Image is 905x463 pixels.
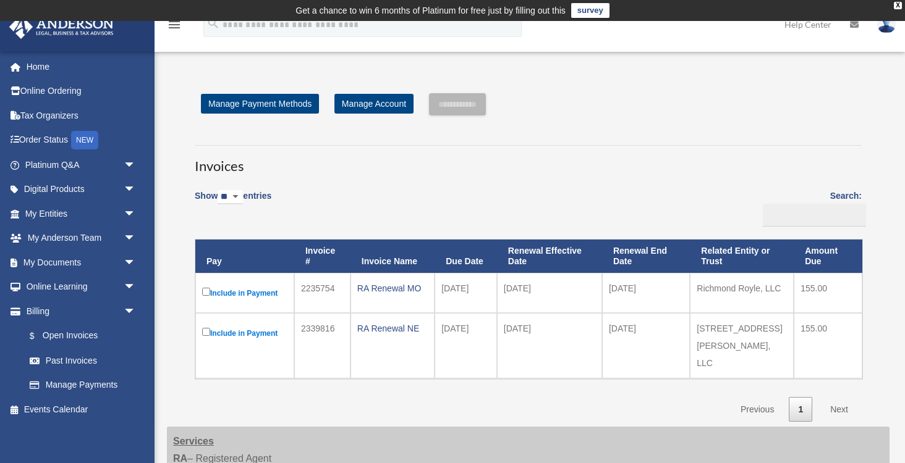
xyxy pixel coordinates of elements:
[435,273,497,313] td: [DATE]
[17,348,148,373] a: Past Invoices
[357,280,428,297] div: RA Renewal MO
[894,2,902,9] div: close
[9,54,155,79] a: Home
[295,3,566,18] div: Get a chance to win 6 months of Platinum for free just by filling out this
[202,285,287,301] label: Include in Payment
[690,240,794,273] th: Related Entity or Trust: activate to sort column ascending
[218,190,243,204] select: Showentries
[690,273,794,313] td: Richmond Royle, LLC
[124,299,148,324] span: arrow_drop_down
[9,250,155,275] a: My Documentsarrow_drop_down
[71,131,98,149] div: NEW
[357,320,428,337] div: RA Renewal NE
[9,226,155,251] a: My Anderson Teamarrow_drop_down
[334,94,414,114] a: Manage Account
[602,313,690,378] td: [DATE]
[9,275,155,299] a: Online Learningarrow_drop_down
[9,397,155,422] a: Events Calendar
[202,325,287,341] label: Include in Payment
[202,288,210,296] input: Include in Payment
[206,17,220,30] i: search
[167,17,182,32] i: menu
[602,240,690,273] th: Renewal End Date: activate to sort column ascending
[195,145,862,176] h3: Invoices
[124,275,148,300] span: arrow_drop_down
[789,397,812,422] a: 1
[758,188,862,227] label: Search:
[202,328,210,336] input: Include in Payment
[124,152,148,178] span: arrow_drop_down
[9,177,155,202] a: Digital Productsarrow_drop_down
[497,273,602,313] td: [DATE]
[690,313,794,378] td: [STREET_ADDRESS][PERSON_NAME], LLC
[124,177,148,202] span: arrow_drop_down
[571,3,610,18] a: survey
[6,15,117,39] img: Anderson Advisors Platinum Portal
[794,313,862,378] td: 155.00
[294,273,351,313] td: 2235754
[195,240,294,273] th: Pay: activate to sort column descending
[763,204,866,227] input: Search:
[794,240,862,273] th: Amount Due: activate to sort column ascending
[821,397,857,422] a: Next
[9,128,155,153] a: Order StatusNEW
[17,373,148,398] a: Manage Payments
[201,94,319,114] a: Manage Payment Methods
[9,79,155,104] a: Online Ordering
[173,436,214,446] strong: Services
[351,240,435,273] th: Invoice Name: activate to sort column ascending
[9,201,155,226] a: My Entitiesarrow_drop_down
[497,240,602,273] th: Renewal Effective Date: activate to sort column ascending
[294,313,351,378] td: 2339816
[36,328,43,344] span: $
[497,313,602,378] td: [DATE]
[124,250,148,275] span: arrow_drop_down
[731,397,783,422] a: Previous
[435,313,497,378] td: [DATE]
[877,15,896,33] img: User Pic
[124,201,148,227] span: arrow_drop_down
[435,240,497,273] th: Due Date: activate to sort column ascending
[794,273,862,313] td: 155.00
[294,240,351,273] th: Invoice #: activate to sort column ascending
[602,273,690,313] td: [DATE]
[167,22,182,32] a: menu
[9,152,155,177] a: Platinum Q&Aarrow_drop_down
[9,299,148,323] a: Billingarrow_drop_down
[17,323,142,349] a: $Open Invoices
[9,103,155,128] a: Tax Organizers
[195,188,271,217] label: Show entries
[124,226,148,251] span: arrow_drop_down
